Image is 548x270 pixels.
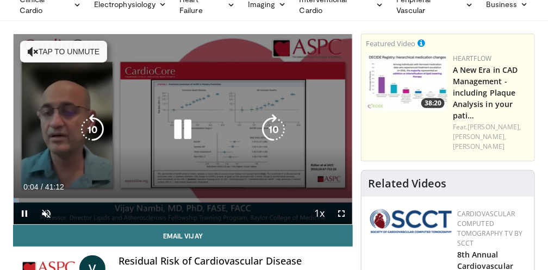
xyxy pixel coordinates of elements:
[370,209,452,233] img: 51a70120-4f25-49cc-93a4-67582377e75f.png.150x105_q85_autocrop_double_scale_upscale_version-0.2.png
[20,41,107,62] button: Tap to unmute
[453,142,505,151] a: [PERSON_NAME]
[457,209,523,248] a: Cardiovascular Computed Tomography TV by SCCT
[45,183,64,191] span: 41:12
[23,183,38,191] span: 0:04
[14,198,352,203] div: Progress Bar
[119,255,344,267] h4: Residual Risk of Cardiovascular Disease
[14,34,352,224] video-js: Video Player
[35,203,57,224] button: Unmute
[366,39,415,48] small: Featured Video
[453,132,506,141] a: [PERSON_NAME],
[13,225,353,247] a: Email Vijay
[453,122,530,152] div: Feat.
[14,203,35,224] button: Pause
[368,177,446,190] h4: Related Videos
[421,98,445,108] span: 38:20
[453,65,518,121] a: A New Era in CAD Management - including Plaque Analysis in your pati…
[331,203,352,224] button: Fullscreen
[366,54,447,111] a: 38:20
[468,122,521,131] a: [PERSON_NAME],
[309,203,331,224] button: Playback Rate
[453,54,492,63] a: Heartflow
[41,183,43,191] span: /
[366,54,447,111] img: 738d0e2d-290f-4d89-8861-908fb8b721dc.150x105_q85_crop-smart_upscale.jpg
